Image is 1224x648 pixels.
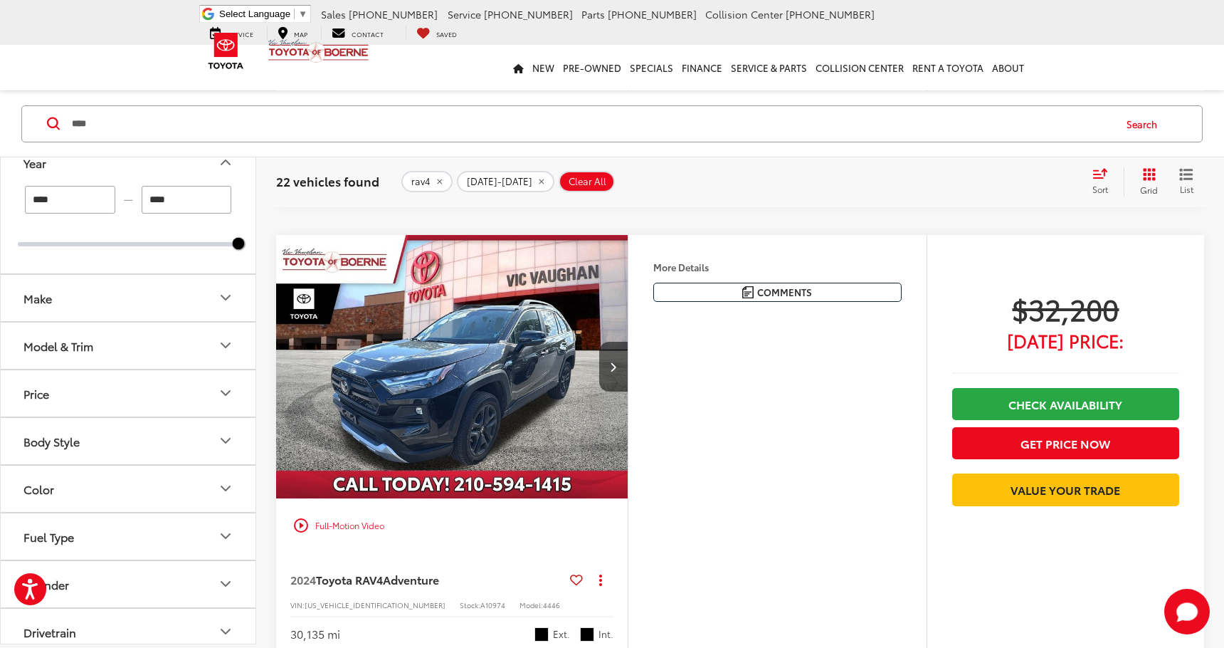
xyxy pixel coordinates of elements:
[436,29,457,38] span: Saved
[1140,184,1158,196] span: Grid
[401,171,453,192] button: remove rav4
[290,600,305,610] span: VIN:
[199,28,253,74] img: Toyota
[626,45,677,90] a: Specials
[290,626,340,642] div: 30,135 mi
[23,482,54,496] div: Color
[457,171,554,192] button: remove 2024-2024
[811,45,908,90] a: Collision Center
[1168,167,1204,196] button: List View
[217,481,234,498] div: Color
[217,433,234,450] div: Body Style
[411,176,431,187] span: rav4
[1,466,257,512] button: ColorColor
[559,45,626,90] a: Pre-Owned
[23,387,49,400] div: Price
[599,574,602,585] span: dropdown dots
[460,600,480,610] span: Stock:
[569,176,606,187] span: Clear All
[484,7,573,21] span: [PHONE_NUMBER]
[1,370,257,417] button: PricePrice
[952,333,1179,347] span: [DATE] Price:
[653,262,902,272] h4: More Details
[219,9,290,19] span: Select Language
[509,45,528,90] a: Home
[217,624,234,641] div: Drivetrain
[23,156,46,169] div: Year
[199,26,264,40] a: Service
[1164,589,1210,634] button: Toggle Chat Window
[217,385,234,402] div: Price
[467,176,532,187] span: [DATE]-[DATE]
[543,600,560,610] span: 4446
[653,283,902,302] button: Comments
[305,600,445,610] span: [US_VEHICLE_IDENTIFICATION_NUMBER]
[705,7,783,21] span: Collision Center
[321,26,394,40] a: Contact
[267,26,318,40] a: Map
[290,572,564,587] a: 2024Toyota RAV4Adventure
[217,290,234,307] div: Make
[290,571,316,587] span: 2024
[120,194,137,207] span: —
[217,155,234,172] div: Year
[519,600,543,610] span: Model:
[677,45,727,90] a: Finance
[599,342,628,392] button: Next image
[952,291,1179,326] span: $32,200
[23,434,80,448] div: Body Style
[23,530,74,543] div: Fuel Type
[534,627,549,642] span: Black
[23,291,52,305] div: Make
[742,286,754,298] img: Comments
[480,600,505,610] span: A10974
[298,9,307,19] span: ▼
[70,107,1113,141] input: Search by Make, Model, or Keyword
[275,235,629,499] a: 2024 Toyota RAV4 Adventure2024 Toyota RAV4 Adventure2024 Toyota RAV4 Adventure2024 Toyota RAV4 Ad...
[952,474,1179,506] a: Value Your Trade
[1092,183,1108,195] span: Sort
[1179,183,1193,195] span: List
[598,627,613,641] span: Int.
[727,45,811,90] a: Service & Parts: Opens in a new tab
[268,38,369,63] img: Vic Vaughan Toyota of Boerne
[988,45,1028,90] a: About
[23,625,76,639] div: Drivetrain
[23,339,93,352] div: Model & Trim
[219,9,307,19] a: Select Language​
[383,571,439,587] span: Adventure
[1,140,257,186] button: YearYear
[1113,106,1178,142] button: Search
[1,275,257,321] button: MakeMake
[1,513,257,560] button: Fuel TypeFuel Type
[757,286,812,299] span: Comments
[1,561,257,607] button: CylinderCylinder
[294,9,295,19] span: ​
[581,7,605,21] span: Parts
[952,427,1179,459] button: Get Price Now
[786,7,875,21] span: [PHONE_NUMBER]
[1085,167,1124,196] button: Select sort value
[316,571,383,587] span: Toyota RAV4
[952,388,1179,420] a: Check Availability
[908,45,988,90] a: Rent a Toyota
[406,26,468,40] a: My Saved Vehicles
[608,7,697,21] span: [PHONE_NUMBER]
[217,338,234,355] div: Model & Trim
[275,235,629,500] img: 2024 Toyota RAV4 Adventure
[217,528,234,545] div: Fuel Type
[142,186,232,214] input: maximum
[559,171,615,192] button: Clear All
[448,7,481,21] span: Service
[321,7,346,21] span: Sales
[1,418,257,464] button: Body StyleBody Style
[217,576,234,593] div: Cylinder
[528,45,559,90] a: New
[23,578,69,591] div: Cylinder
[275,235,629,499] div: 2024 Toyota RAV4 Adventure 0
[276,172,379,189] span: 22 vehicles found
[1,323,257,369] button: Model & TrimModel & Trim
[553,627,570,641] span: Ext.
[580,627,594,642] span: Black
[1124,167,1168,196] button: Grid View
